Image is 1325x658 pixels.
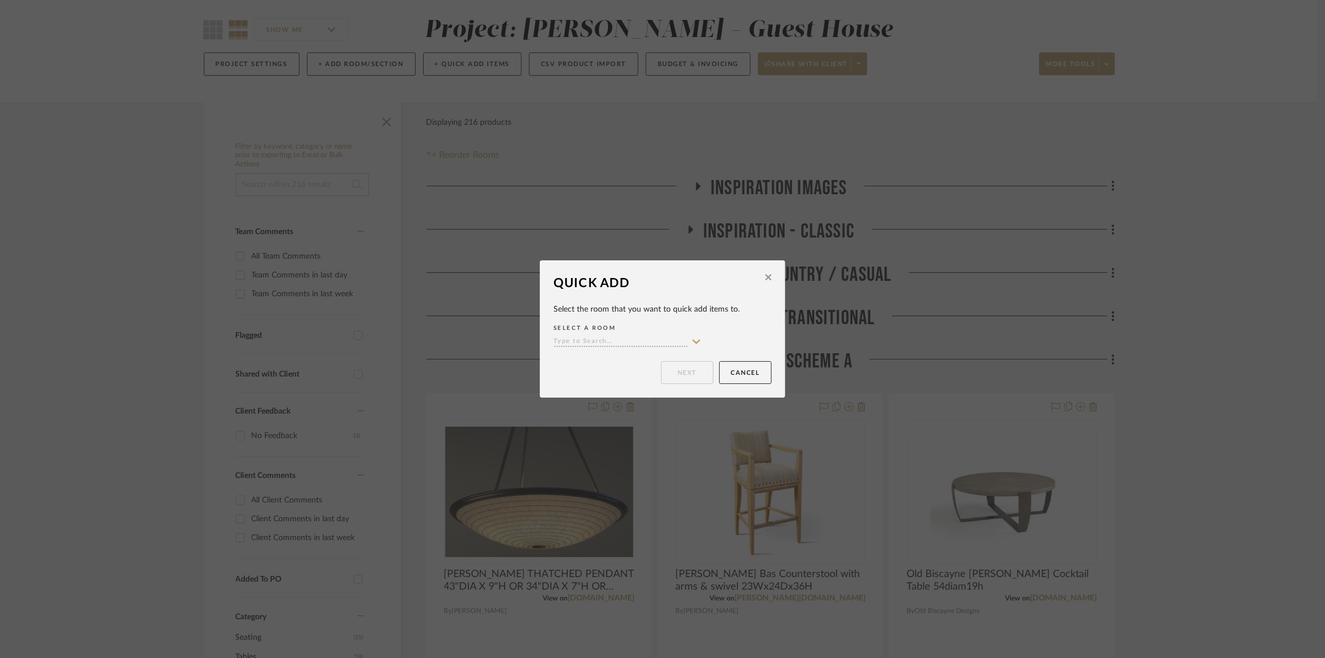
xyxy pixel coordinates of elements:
[553,323,772,333] label: SELECT A ROOM
[553,274,760,293] div: Quick Add
[553,337,688,348] input: Type to Search…
[553,304,772,314] div: Select the room that you want to quick add items to.
[719,361,772,384] button: Cancel
[661,361,713,384] button: Next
